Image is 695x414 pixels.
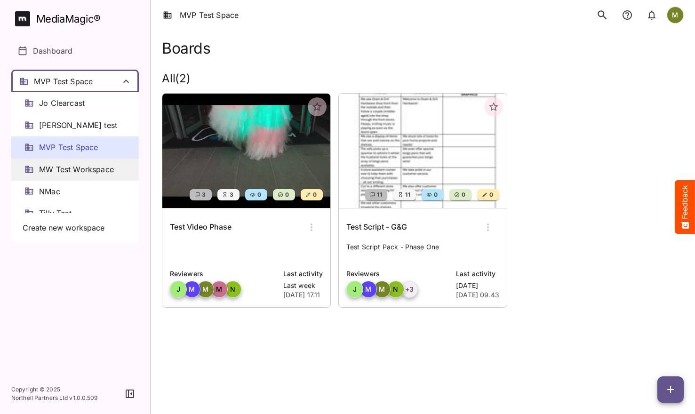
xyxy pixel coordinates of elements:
button: search [592,5,612,25]
span: Jo Clearcast [39,98,85,109]
span: Create new workspace [23,223,104,233]
button: notifications [618,5,637,25]
span: MVP Test Space [39,142,98,153]
div: M [667,7,684,24]
span: MW Test Workspace [39,164,114,175]
button: Feedback [675,180,695,234]
span: Tilly Test [39,208,72,219]
span: NMac [39,186,60,197]
span: [PERSON_NAME] test [39,120,117,131]
button: notifications [642,5,661,25]
button: Create new workspace [17,219,133,237]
